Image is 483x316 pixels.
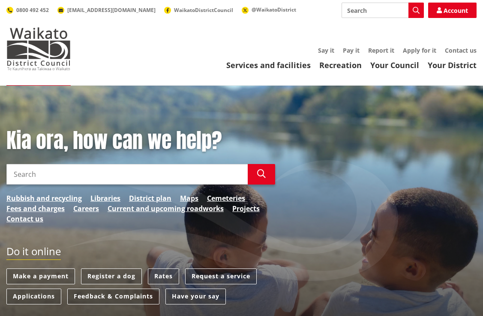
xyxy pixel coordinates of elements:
a: WaikatoDistrictCouncil [164,6,233,14]
a: Libraries [90,193,120,203]
a: Request a service [185,268,257,284]
a: Maps [180,193,198,203]
a: @WaikatoDistrict [242,6,296,13]
a: Careers [73,203,99,214]
a: Recreation [319,60,362,70]
a: Say it [318,46,334,54]
a: Rates [148,268,179,284]
a: Make a payment [6,268,75,284]
a: Contact us [445,46,477,54]
a: [EMAIL_ADDRESS][DOMAIN_NAME] [57,6,156,14]
a: District plan [129,193,171,203]
span: @WaikatoDistrict [252,6,296,13]
a: Report it [368,46,394,54]
h1: Kia ora, how can we help? [6,128,275,153]
a: Fees and charges [6,203,65,214]
span: 0800 492 452 [16,6,49,14]
a: Register a dog [81,268,142,284]
a: Your Council [370,60,419,70]
a: Applications [6,289,61,304]
img: Waikato District Council - Te Kaunihera aa Takiwaa o Waikato [6,27,71,70]
a: Feedback & Complaints [67,289,159,304]
input: Search input [342,3,424,18]
a: Projects [232,203,260,214]
span: WaikatoDistrictCouncil [174,6,233,14]
a: Apply for it [403,46,436,54]
a: Rubbish and recycling [6,193,82,203]
a: Contact us [6,214,43,224]
a: Pay it [343,46,360,54]
h2: Do it online [6,245,61,260]
a: Cemeteries [207,193,245,203]
span: [EMAIL_ADDRESS][DOMAIN_NAME] [67,6,156,14]
a: Current and upcoming roadworks [108,203,224,214]
input: Search input [6,164,248,185]
a: Have your say [165,289,226,304]
a: Services and facilities [226,60,311,70]
a: Your District [428,60,477,70]
a: 0800 492 452 [6,6,49,14]
a: Account [428,3,477,18]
